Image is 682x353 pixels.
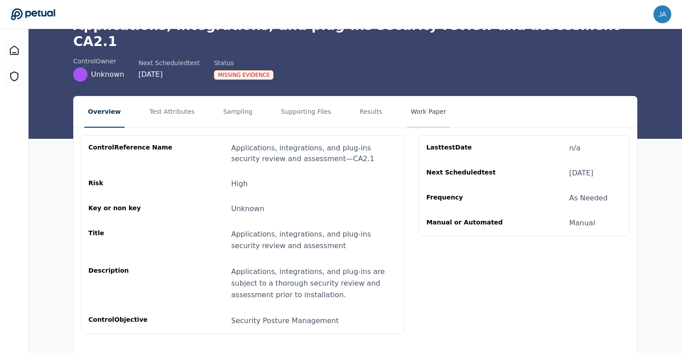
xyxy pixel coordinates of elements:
div: Last test Date [426,143,512,154]
a: Dashboard [4,40,25,61]
button: Work Paper [407,96,450,128]
div: Manual or Automated [426,218,512,228]
div: control Reference Name [88,143,174,164]
div: Frequency [426,193,512,203]
button: Sampling [220,96,256,128]
div: Title [88,228,174,252]
div: n/a [569,143,580,154]
div: Risk [88,179,174,189]
div: [DATE] [569,168,593,179]
div: As Needed [569,193,607,203]
div: Unknown [231,203,264,214]
div: Status [214,58,274,67]
div: High [231,179,248,189]
h1: Applications, integrations, and plug-ins security review and assessment — CA2.1 [73,17,637,50]
div: Security Posture Management [231,315,397,327]
div: Next Scheduled test [138,58,200,67]
div: control Owner [73,57,124,66]
button: Results [356,96,386,128]
div: Missing Evidence [214,70,274,80]
a: SOC [4,66,25,87]
div: Description [88,266,174,301]
div: Key or non key [88,203,174,214]
button: Overview [84,96,125,128]
nav: Tabs [74,96,637,128]
div: Manual [569,218,595,228]
div: Next Scheduled test [426,168,512,179]
button: Test Attributes [146,96,198,128]
span: Unknown [91,69,124,80]
div: [DATE] [138,69,200,80]
a: Go to Dashboard [11,8,55,21]
span: Applications, integrations, and plug-ins security review and assessment [231,230,371,250]
div: Applications, integrations, and plug-ins are subject to a thorough security review and assessment... [231,266,397,301]
div: control Objective [88,315,174,327]
div: Applications, integrations, and plug-ins security review and assessment — CA2.1 [231,143,397,164]
button: Supporting Files [277,96,334,128]
img: jaysen.wibowo@workday.com [653,5,671,23]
